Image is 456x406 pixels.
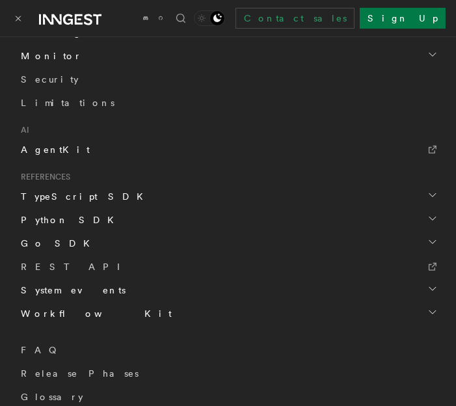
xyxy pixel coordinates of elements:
[16,255,440,278] a: REST API
[16,284,126,297] span: System events
[21,345,63,355] span: FAQ
[16,185,440,208] button: TypeScript SDK
[21,74,79,85] span: Security
[16,338,440,362] a: FAQ
[16,213,122,226] span: Python SDK
[21,144,90,155] span: AgentKit
[21,262,131,272] span: REST API
[21,368,139,379] span: Release Phases
[16,237,98,250] span: Go SDK
[21,392,83,402] span: Glossary
[16,172,70,182] span: References
[16,68,440,91] a: Security
[10,10,26,26] button: Toggle navigation
[16,138,440,161] a: AgentKit
[16,302,440,325] button: Workflow Kit
[194,10,225,26] button: Toggle dark mode
[16,44,440,68] button: Monitor
[16,125,29,135] span: AI
[16,307,172,320] span: Workflow Kit
[16,91,440,115] a: Limitations
[173,10,189,26] button: Find something...
[16,278,440,302] button: System events
[235,8,355,29] a: Contact sales
[16,362,440,385] a: Release Phases
[16,232,440,255] button: Go SDK
[16,190,151,203] span: TypeScript SDK
[21,98,114,108] span: Limitations
[16,49,82,62] span: Monitor
[16,208,440,232] button: Python SDK
[360,8,446,29] a: Sign Up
